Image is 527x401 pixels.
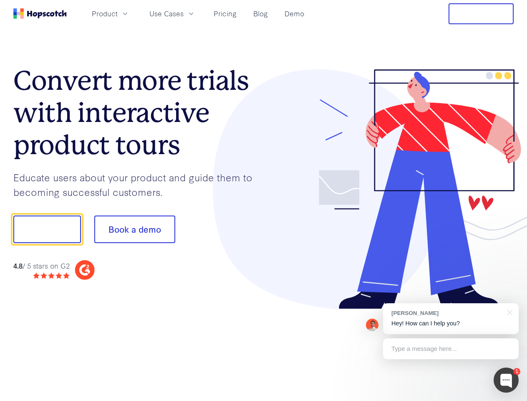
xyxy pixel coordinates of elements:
button: Show me! [13,216,81,243]
button: Book a demo [94,216,175,243]
p: Educate users about your product and guide them to becoming successful customers. [13,170,264,199]
a: Demo [281,7,308,20]
h1: Convert more trials with interactive product tours [13,65,264,161]
div: Type a message here... [383,338,519,359]
div: 1 [513,368,520,375]
span: Product [92,8,118,19]
p: Hey! How can I help you? [391,319,510,328]
div: / 5 stars on G2 [13,261,70,271]
a: Blog [250,7,271,20]
span: Use Cases [149,8,184,19]
div: [PERSON_NAME] [391,309,502,317]
a: Pricing [210,7,240,20]
a: Home [13,8,67,19]
button: Free Trial [449,3,514,24]
button: Product [87,7,134,20]
img: Mark Spera [366,319,378,331]
strong: 4.8 [13,261,23,270]
button: Use Cases [144,7,200,20]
